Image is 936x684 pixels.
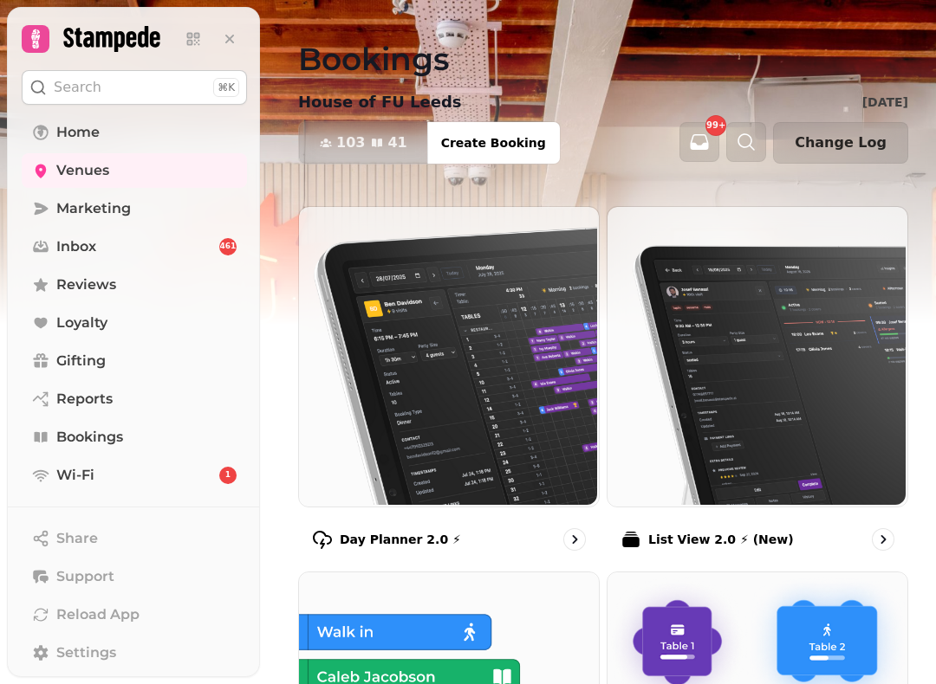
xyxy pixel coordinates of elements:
span: Bookings [56,427,123,448]
button: Change Log [773,122,908,164]
span: Reports [56,389,113,410]
span: Loyalty [56,313,107,333]
span: 461 [220,241,237,253]
button: Search⌘K [22,70,247,105]
button: 10341 [299,122,428,164]
div: ⌘K [213,78,239,97]
span: 99+ [706,121,725,130]
a: Reviews [22,268,247,302]
a: Marketing [22,191,247,226]
a: Settings [22,636,247,670]
span: Home [56,122,100,143]
span: Share [56,528,98,549]
span: Inbox [56,236,96,257]
button: Support [22,559,247,594]
a: Venues [22,153,247,188]
p: Day Planner 2.0 ⚡ [340,531,461,548]
a: Gifting [22,344,247,378]
span: Wi-Fi [56,465,94,486]
svg: go to [566,531,583,548]
p: List View 2.0 ⚡ (New) [648,531,794,548]
span: Settings [56,642,116,663]
a: List View 2.0 ⚡ (New)List View 2.0 ⚡ (New) [607,206,908,565]
img: List View 2.0 ⚡ (New) [606,205,906,505]
span: Support [56,566,114,587]
span: Create Booking [441,137,546,149]
span: 103 [336,136,365,150]
span: Marketing [56,198,131,219]
p: Search [54,77,101,98]
a: Reports [22,382,247,416]
span: 1 [225,469,231,481]
span: Reload App [56,604,140,625]
span: Gifting [56,351,106,371]
span: Reviews [56,274,116,295]
a: Inbox461 [22,229,247,264]
a: Wi-Fi1 [22,458,247,493]
a: Loyalty [22,306,247,340]
button: Create Booking [427,122,560,164]
p: House of FU Leeds [298,90,462,114]
span: 41 [387,136,406,150]
span: Venues [56,160,109,181]
img: Day Planner 2.0 ⚡ [297,205,597,505]
a: Day Planner 2.0 ⚡Day Planner 2.0 ⚡ [298,206,600,565]
a: Bookings [22,420,247,455]
a: Home [22,115,247,150]
svg: go to [874,531,892,548]
button: Reload App [22,597,247,632]
span: Change Log [795,136,887,150]
button: Share [22,521,247,556]
p: [DATE] [862,94,908,111]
